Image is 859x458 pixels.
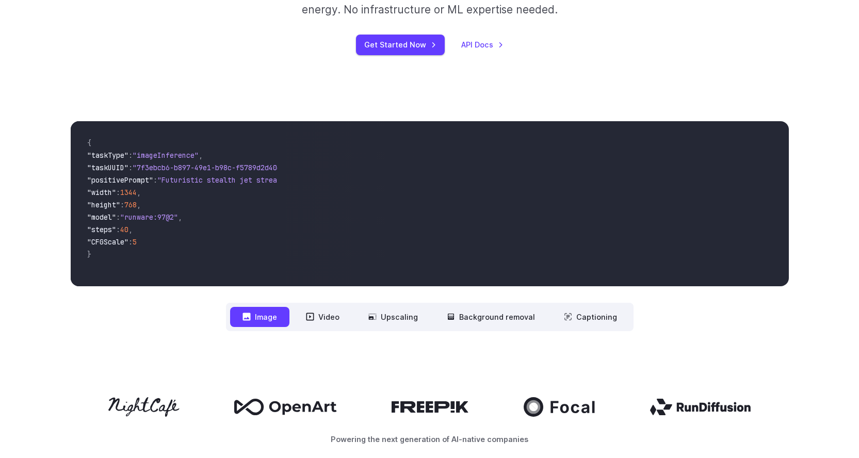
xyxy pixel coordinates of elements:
[137,188,141,197] span: ,
[120,212,178,222] span: "runware:97@2"
[230,307,289,327] button: Image
[116,225,120,234] span: :
[87,237,128,247] span: "CFGScale"
[120,200,124,209] span: :
[294,307,352,327] button: Video
[71,433,789,445] p: Powering the next generation of AI-native companies
[199,151,203,160] span: ,
[87,175,153,185] span: "positivePrompt"
[87,212,116,222] span: "model"
[87,188,116,197] span: "width"
[87,225,116,234] span: "steps"
[356,35,445,55] a: Get Started Now
[153,175,157,185] span: :
[434,307,547,327] button: Background removal
[356,307,430,327] button: Upscaling
[128,151,133,160] span: :
[128,237,133,247] span: :
[133,163,289,172] span: "7f3ebcb6-b897-49e1-b98c-f5789d2d40d7"
[87,163,128,172] span: "taskUUID"
[133,151,199,160] span: "imageInference"
[137,200,141,209] span: ,
[552,307,629,327] button: Captioning
[133,237,137,247] span: 5
[128,225,133,234] span: ,
[157,175,533,185] span: "Futuristic stealth jet streaking through a neon-lit cityscape with glowing purple exhaust"
[178,212,182,222] span: ,
[87,250,91,259] span: }
[116,212,120,222] span: :
[87,151,128,160] span: "taskType"
[120,188,137,197] span: 1344
[128,163,133,172] span: :
[116,188,120,197] span: :
[461,39,504,51] a: API Docs
[124,200,137,209] span: 768
[87,138,91,148] span: {
[120,225,128,234] span: 40
[87,200,120,209] span: "height"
